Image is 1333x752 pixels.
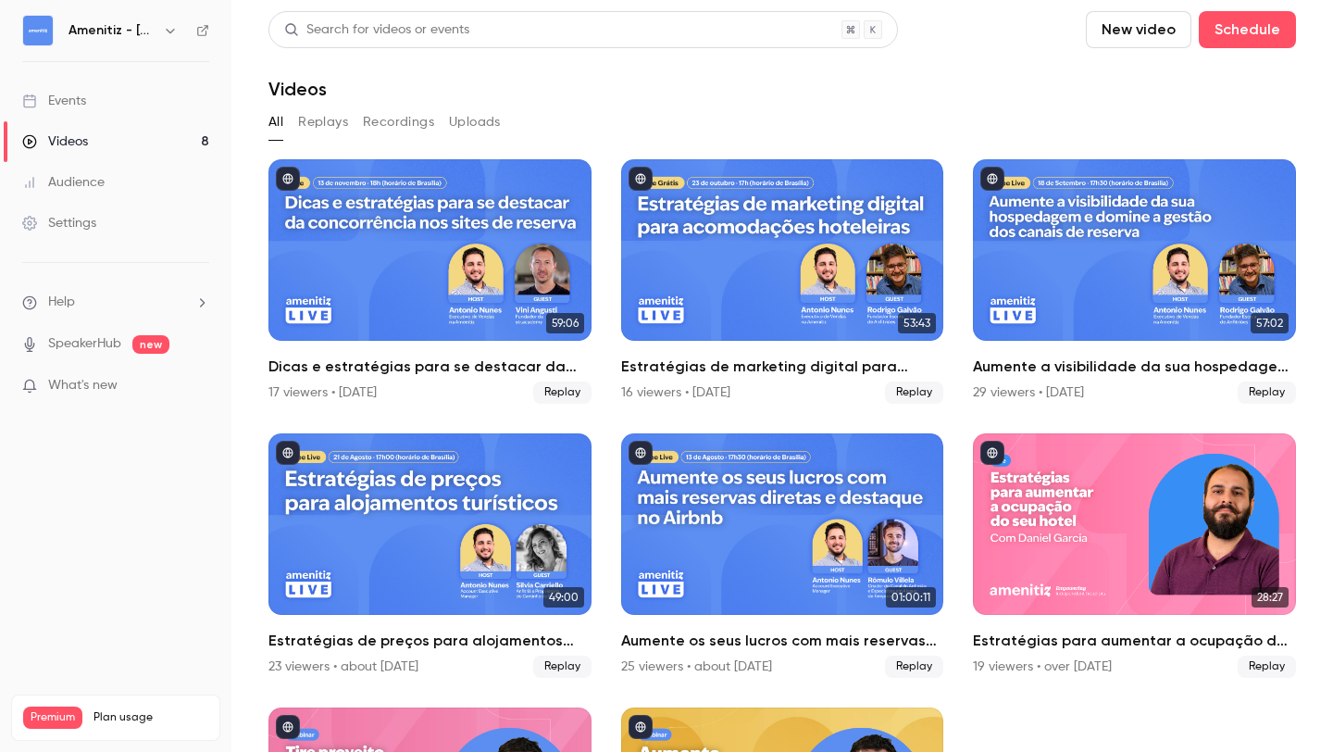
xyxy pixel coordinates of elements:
[449,107,501,137] button: Uploads
[268,159,592,404] li: Dicas e estratégias para se destacar da concorrência nos sites de reserva
[22,293,209,312] li: help-dropdown-opener
[980,167,1004,191] button: published
[546,313,584,333] span: 59:06
[22,214,96,232] div: Settings
[973,433,1296,678] li: Estratégias para aumentar a ocupação do seu hotel 🚀
[621,159,944,404] a: 53:43Estratégias de marketing digital para acomodações hoteleiras16 viewers • [DATE]Replay
[980,441,1004,465] button: published
[1251,313,1289,333] span: 57:02
[276,167,300,191] button: published
[276,441,300,465] button: published
[973,159,1296,404] a: 57:02Aumente a visibilidade da sua hospedagem e domine a gestão de OTAs, canais diretos e comissõ...
[973,630,1296,652] h2: Estratégias para aumentar a ocupação do seu hotel 🚀
[268,658,418,676] div: 23 viewers • about [DATE]
[898,313,936,333] span: 53:43
[1238,382,1296,404] span: Replay
[187,378,209,395] iframe: Noticeable Trigger
[298,107,348,137] button: Replays
[629,441,653,465] button: published
[276,715,300,739] button: published
[543,587,584,608] span: 49:00
[22,92,86,110] div: Events
[621,159,944,404] li: Estratégias de marketing digital para acomodações hoteleiras
[621,630,944,652] h2: Aumente os seus lucros com mais reservas diretas e destaque no Airbnb
[885,656,943,678] span: Replay
[621,356,944,378] h2: Estratégias de marketing digital para acomodações hoteleiras
[1238,656,1296,678] span: Replay
[268,159,592,404] a: 59:06Dicas e estratégias para se destacar da concorrência nos sites de reserva17 viewers • [DATE]...
[621,383,730,402] div: 16 viewers • [DATE]
[363,107,434,137] button: Recordings
[973,159,1296,404] li: Aumente a visibilidade da sua hospedagem e domine a gestão de OTAs, canais diretos e comissões
[621,658,772,676] div: 25 viewers • about [DATE]
[629,715,653,739] button: published
[533,656,592,678] span: Replay
[268,356,592,378] h2: Dicas e estratégias para se destacar da concorrência nos sites de reserva
[268,107,283,137] button: All
[268,383,377,402] div: 17 viewers • [DATE]
[973,658,1112,676] div: 19 viewers • over [DATE]
[48,293,75,312] span: Help
[22,132,88,151] div: Videos
[268,78,327,100] h1: Videos
[973,356,1296,378] h2: Aumente a visibilidade da sua hospedagem e domine a gestão de OTAs, canais diretos e comissões
[1199,11,1296,48] button: Schedule
[93,710,208,725] span: Plan usage
[268,11,1296,741] section: Videos
[23,707,82,729] span: Premium
[1252,587,1289,608] span: 28:27
[973,433,1296,678] a: 28:27Estratégias para aumentar a ocupação do seu hotel 🚀19 viewers • over [DATE]Replay
[48,334,121,354] a: SpeakerHub
[22,173,105,192] div: Audience
[629,167,653,191] button: published
[1086,11,1191,48] button: New video
[533,382,592,404] span: Replay
[268,630,592,652] h2: Estratégias de preços para alojamentos turísticos
[284,20,469,40] div: Search for videos or events
[268,433,592,678] li: Estratégias de preços para alojamentos turísticos
[69,21,156,40] h6: Amenitiz - [GEOGRAPHIC_DATA] 🇧🇷
[23,16,53,45] img: Amenitiz - Brazil 🇧🇷
[621,433,944,678] li: Aumente os seus lucros com mais reservas diretas e destaque no Airbnb
[886,587,936,608] span: 01:00:11
[268,433,592,678] a: 49:00Estratégias de preços para alojamentos turísticos23 viewers • about [DATE]Replay
[973,383,1084,402] div: 29 viewers • [DATE]
[885,382,943,404] span: Replay
[132,335,169,354] span: new
[48,376,118,395] span: What's new
[621,433,944,678] a: 01:00:11Aumente os seus lucros com mais reservas diretas e destaque no Airbnb25 viewers • about [...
